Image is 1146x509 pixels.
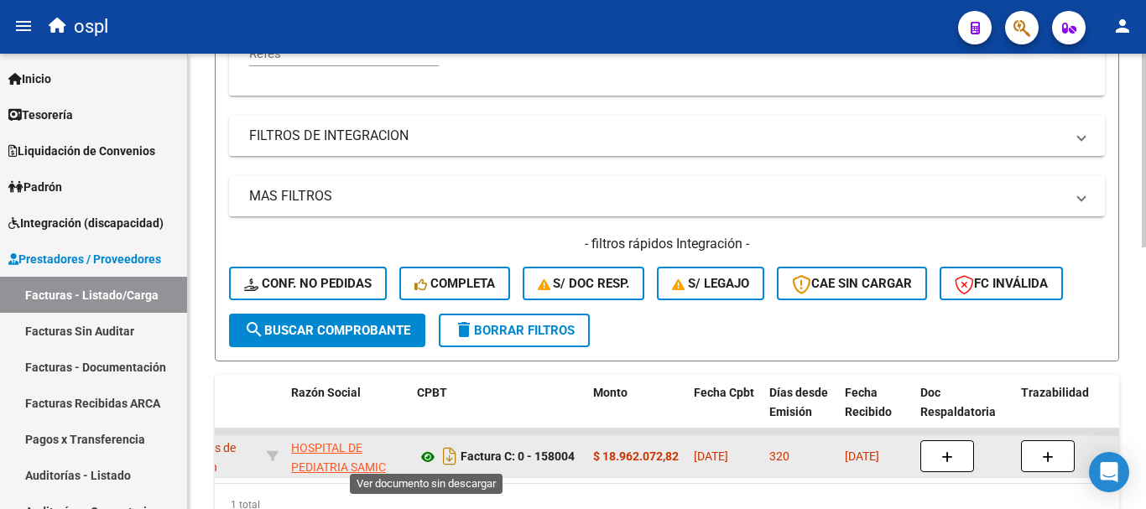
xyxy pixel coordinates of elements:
[291,439,404,474] div: 30615915544
[244,319,264,340] mat-icon: search
[1112,16,1133,36] mat-icon: person
[940,267,1063,300] button: FC Inválida
[417,386,447,399] span: CPBT
[672,276,749,291] span: S/ legajo
[694,386,754,399] span: Fecha Cpbt
[8,178,62,196] span: Padrón
[777,267,927,300] button: CAE SIN CARGAR
[244,276,372,291] span: Conf. no pedidas
[399,267,510,300] button: Completa
[291,386,361,399] span: Razón Social
[229,314,425,347] button: Buscar Comprobante
[593,449,679,463] strong: $ 18.962.072,82
[538,276,630,291] span: S/ Doc Resp.
[244,323,410,338] span: Buscar Comprobante
[8,214,164,232] span: Integración (discapacidad)
[523,267,645,300] button: S/ Doc Resp.
[586,375,687,449] datatable-header-cell: Monto
[657,267,764,300] button: S/ legajo
[454,323,575,338] span: Borrar Filtros
[249,187,1065,205] mat-panel-title: MAS FILTROS
[8,142,155,160] span: Liquidación de Convenios
[687,375,763,449] datatable-header-cell: Fecha Cpbt
[410,375,586,449] datatable-header-cell: CPBT
[414,276,495,291] span: Completa
[8,250,161,268] span: Prestadores / Proveedores
[694,449,728,463] span: [DATE]
[955,276,1048,291] span: FC Inválida
[1014,375,1115,449] datatable-header-cell: Trazabilidad
[439,314,590,347] button: Borrar Filtros
[229,267,387,300] button: Conf. no pedidas
[1021,386,1089,399] span: Trazabilidad
[763,375,838,449] datatable-header-cell: Días desde Emisión
[439,443,461,470] i: Descargar documento
[74,8,108,45] span: ospl
[914,375,1014,449] datatable-header-cell: Doc Respaldatoria
[229,176,1105,216] mat-expansion-panel-header: MAS FILTROS
[593,386,628,399] span: Monto
[284,375,410,449] datatable-header-cell: Razón Social
[8,70,51,88] span: Inicio
[454,319,474,340] mat-icon: delete
[1089,452,1129,492] div: Open Intercom Messenger
[845,449,879,463] span: [DATE]
[769,449,789,463] span: 320
[845,386,892,418] span: Fecha Recibido
[229,235,1105,253] h4: - filtros rápidos Integración -
[229,116,1105,156] mat-expansion-panel-header: FILTROS DE INTEGRACION
[461,450,575,464] strong: Factura C: 0 - 158004
[792,276,912,291] span: CAE SIN CARGAR
[769,386,828,418] span: Días desde Emisión
[838,375,914,449] datatable-header-cell: Fecha Recibido
[920,386,996,418] span: Doc Respaldatoria
[249,127,1065,145] mat-panel-title: FILTROS DE INTEGRACION
[13,16,34,36] mat-icon: menu
[8,106,73,124] span: Tesorería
